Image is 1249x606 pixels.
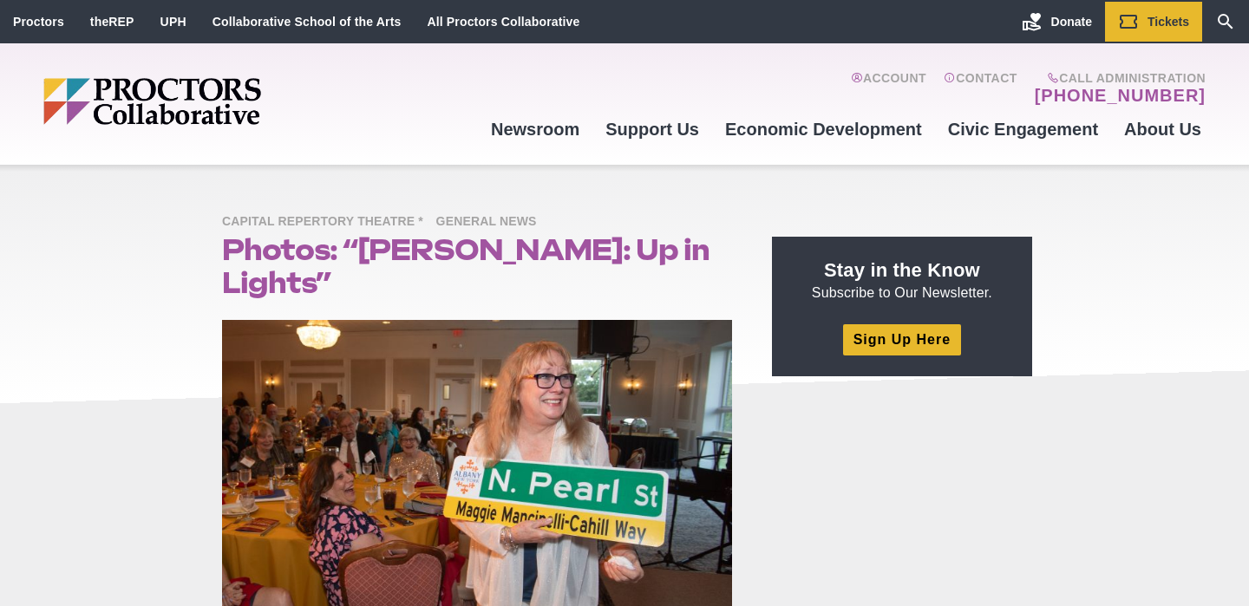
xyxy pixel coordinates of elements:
img: Proctors logo [43,78,395,125]
a: Donate [1009,2,1105,42]
a: Civic Engagement [935,106,1111,153]
strong: Stay in the Know [824,259,980,281]
span: General News [436,212,546,233]
a: Support Us [592,106,712,153]
span: Call Administration [1030,71,1206,85]
a: Newsroom [478,106,592,153]
a: Collaborative School of the Arts [213,15,402,29]
a: Economic Development [712,106,935,153]
a: Capital Repertory Theatre * [222,213,432,228]
a: General News [436,213,546,228]
a: About Us [1111,106,1214,153]
a: Tickets [1105,2,1202,42]
a: Account [851,71,926,106]
a: Search [1202,2,1249,42]
span: Capital Repertory Theatre * [222,212,432,233]
a: [PHONE_NUMBER] [1035,85,1206,106]
a: Contact [944,71,1017,106]
a: Proctors [13,15,64,29]
span: Donate [1051,15,1092,29]
a: UPH [160,15,186,29]
a: theREP [90,15,134,29]
p: Subscribe to Our Newsletter. [793,257,1011,303]
a: All Proctors Collaborative [427,15,579,29]
span: Tickets [1148,15,1189,29]
a: Sign Up Here [843,324,961,355]
h1: Photos: “[PERSON_NAME]: Up in Lights” [222,233,732,299]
